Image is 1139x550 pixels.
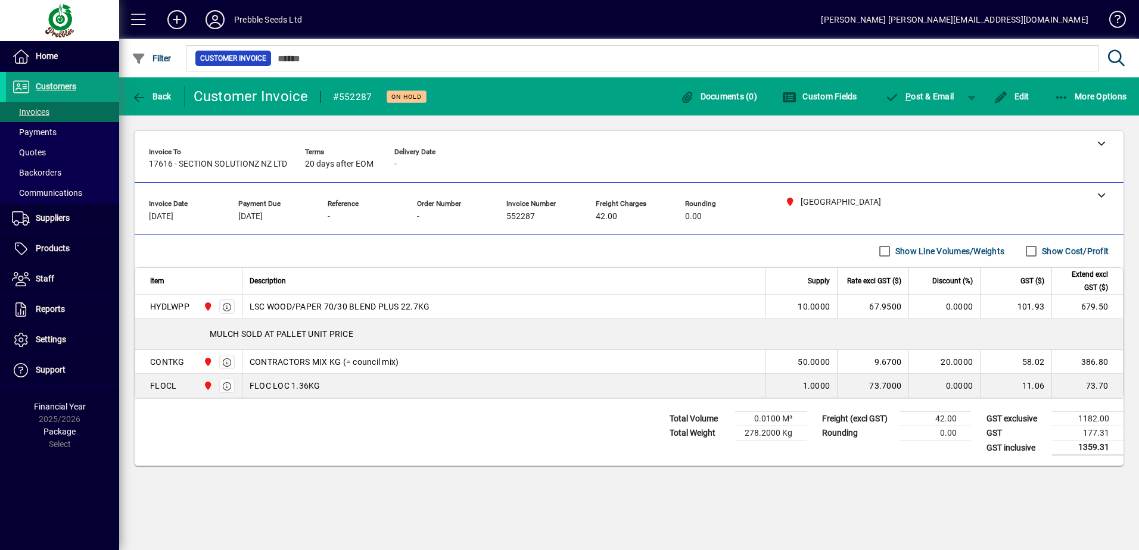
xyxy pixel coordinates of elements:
a: Staff [6,264,119,294]
a: Communications [6,183,119,203]
td: 679.50 [1051,295,1123,318]
td: 42.00 [900,412,971,426]
td: GST [981,426,1052,440]
span: Products [36,243,70,253]
span: Support [36,365,66,374]
span: Reports [36,304,65,314]
span: Extend excl GST ($) [1059,268,1108,294]
td: 1182.00 [1052,412,1124,426]
a: Knowledge Base [1100,2,1124,41]
span: Home [36,51,58,61]
label: Show Line Volumes/Weights [893,245,1004,257]
span: 50.0000 [798,356,830,368]
button: Documents (0) [677,86,760,107]
div: Prebble Seeds Ltd [234,10,302,29]
span: - [417,212,419,221]
span: ost & Email [885,92,954,101]
td: 0.0100 M³ [735,412,807,426]
span: 20 days after EOM [305,160,374,169]
span: Supply [808,274,830,287]
div: MULCH SOLD AT PALLET UNIT PRICE [135,318,1123,349]
span: Staff [36,274,54,283]
span: 17616 - SECTION SOLUTIONZ NZ LTD [149,160,287,169]
td: 1359.31 [1052,440,1124,455]
span: GST ($) [1020,274,1044,287]
button: Edit [991,86,1032,107]
span: Communications [12,188,82,198]
span: Quotes [12,148,46,157]
td: GST inclusive [981,440,1052,455]
span: Payments [12,127,57,137]
td: 58.02 [980,350,1051,374]
app-page-header-button: Back [119,86,185,107]
td: Total Volume [664,412,735,426]
td: Rounding [816,426,900,440]
span: More Options [1054,92,1127,101]
button: More Options [1051,86,1130,107]
div: [PERSON_NAME] [PERSON_NAME][EMAIL_ADDRESS][DOMAIN_NAME] [821,10,1088,29]
td: 73.70 [1051,374,1123,398]
a: Invoices [6,102,119,122]
button: Profile [196,9,234,30]
a: Backorders [6,162,119,183]
td: 0.00 [900,426,971,440]
span: FLOC LOC 1.36KG [250,380,320,392]
span: Edit [994,92,1029,101]
span: Invoices [12,107,49,117]
div: 73.7000 [845,380,901,392]
span: Customer Invoice [200,52,266,64]
button: Back [129,86,175,107]
td: 101.93 [980,295,1051,318]
span: Settings [36,335,66,344]
a: Reports [6,295,119,324]
span: Suppliers [36,213,70,223]
span: 10.0000 [798,301,830,312]
button: Post & Email [879,86,960,107]
a: Support [6,355,119,385]
td: 20.0000 [908,350,980,374]
span: CONTRACTORS MIX KG (= council mix) [250,356,399,368]
a: Quotes [6,142,119,162]
span: - [328,212,330,221]
div: 9.6700 [845,356,901,368]
span: Customers [36,82,76,91]
span: Description [250,274,286,287]
a: Settings [6,325,119,355]
a: Products [6,234,119,264]
span: [DATE] [149,212,173,221]
div: HYDLWPP [150,301,189,312]
a: Home [6,42,119,71]
span: Back [132,92,172,101]
div: 67.9500 [845,301,901,312]
div: CONTKG [150,356,185,368]
span: P [905,92,911,101]
span: 552287 [506,212,535,221]
td: Freight (excl GST) [816,412,900,426]
button: Add [158,9,196,30]
span: Backorders [12,168,61,177]
button: Custom Fields [779,86,860,107]
a: Payments [6,122,119,142]
span: - [394,160,397,169]
span: [DATE] [238,212,263,221]
td: 177.31 [1052,426,1124,440]
span: Package [43,427,76,436]
span: On hold [391,93,422,101]
span: PALMERSTON NORTH [200,355,214,368]
span: LSC WOOD/PAPER 70/30 BLEND PLUS 22.7KG [250,301,430,312]
span: Documents (0) [680,92,757,101]
td: 0.0000 [908,374,980,398]
span: 0.00 [685,212,702,221]
td: 0.0000 [908,295,980,318]
span: Discount (%) [932,274,973,287]
button: Filter [129,48,175,69]
a: Suppliers [6,204,119,233]
label: Show Cost/Profit [1040,245,1109,257]
span: PALMERSTON NORTH [200,379,214,392]
div: FLOCL [150,380,176,392]
span: 1.0000 [803,380,830,392]
td: Total Weight [664,426,735,440]
span: Custom Fields [782,92,857,101]
span: Financial Year [34,402,86,411]
td: 11.06 [980,374,1051,398]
